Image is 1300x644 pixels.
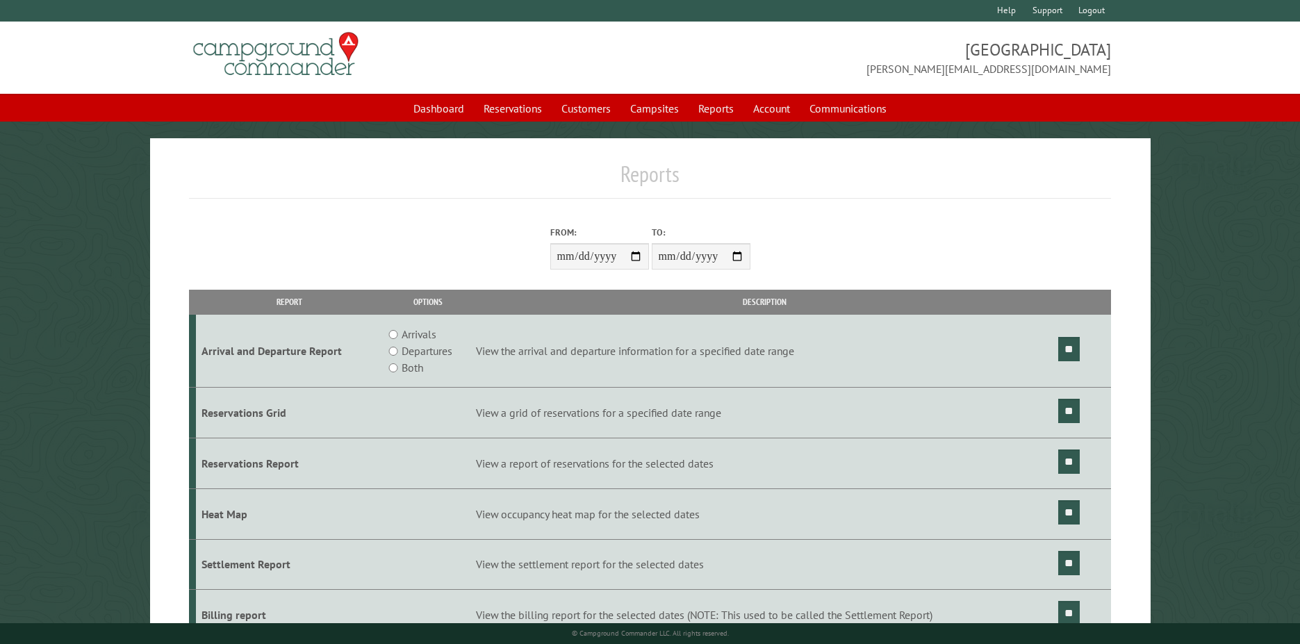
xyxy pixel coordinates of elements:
[475,95,550,122] a: Reservations
[473,388,1055,438] td: View a grid of reservations for a specified date range
[473,438,1055,488] td: View a report of reservations for the selected dates
[801,95,895,122] a: Communications
[196,388,383,438] td: Reservations Grid
[473,539,1055,590] td: View the settlement report for the selected dates
[383,290,474,314] th: Options
[196,290,383,314] th: Report
[196,315,383,388] td: Arrival and Departure Report
[196,539,383,590] td: Settlement Report
[189,27,363,81] img: Campground Commander
[473,488,1055,539] td: View occupancy heat map for the selected dates
[473,590,1055,641] td: View the billing report for the selected dates (NOTE: This used to be called the Settlement Report)
[473,290,1055,314] th: Description
[622,95,687,122] a: Campsites
[553,95,619,122] a: Customers
[405,95,472,122] a: Dashboard
[189,160,1112,199] h1: Reports
[652,226,750,239] label: To:
[402,326,436,342] label: Arrivals
[745,95,798,122] a: Account
[402,359,423,376] label: Both
[550,226,649,239] label: From:
[473,315,1055,388] td: View the arrival and departure information for a specified date range
[572,629,729,638] small: © Campground Commander LLC. All rights reserved.
[690,95,742,122] a: Reports
[196,590,383,641] td: Billing report
[196,488,383,539] td: Heat Map
[402,342,452,359] label: Departures
[650,38,1112,77] span: [GEOGRAPHIC_DATA] [PERSON_NAME][EMAIL_ADDRESS][DOMAIN_NAME]
[196,438,383,488] td: Reservations Report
